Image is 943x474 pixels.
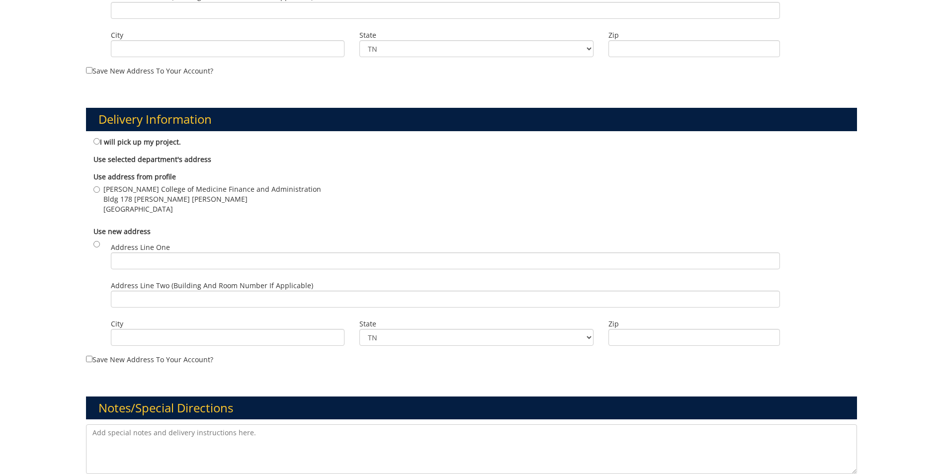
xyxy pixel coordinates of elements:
label: Address Line Two (Building and Room Number if applicable) [111,281,780,308]
h3: Notes/Special Directions [86,396,857,419]
input: Zip [608,40,780,57]
label: State [359,30,593,40]
input: City [111,329,344,346]
input: Save new address to your account? [86,67,92,74]
span: [GEOGRAPHIC_DATA] [103,204,321,214]
span: [PERSON_NAME] College of Medicine Finance and Administration [103,184,321,194]
label: Zip [608,30,780,40]
b: Use address from profile [93,172,176,181]
label: Address Line One [111,242,780,269]
input: Address Line Two (Building and Room Number if applicable) [111,2,780,19]
input: Zip [608,329,780,346]
h3: Delivery Information [86,108,857,131]
label: Zip [608,319,780,329]
label: I will pick up my project. [93,136,181,147]
b: Use new address [93,227,151,236]
input: I will pick up my project. [93,138,100,145]
b: Use selected department's address [93,155,211,164]
label: State [359,319,593,329]
label: City [111,30,344,40]
span: Bldg 178 [PERSON_NAME] [PERSON_NAME] [103,194,321,204]
input: City [111,40,344,57]
input: Address Line Two (Building and Room Number if applicable) [111,291,780,308]
label: City [111,319,344,329]
input: Address Line One [111,252,780,269]
input: Save new address to your account? [86,356,92,362]
input: [PERSON_NAME] College of Medicine Finance and Administration Bldg 178 [PERSON_NAME] [PERSON_NAME]... [93,186,100,193]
